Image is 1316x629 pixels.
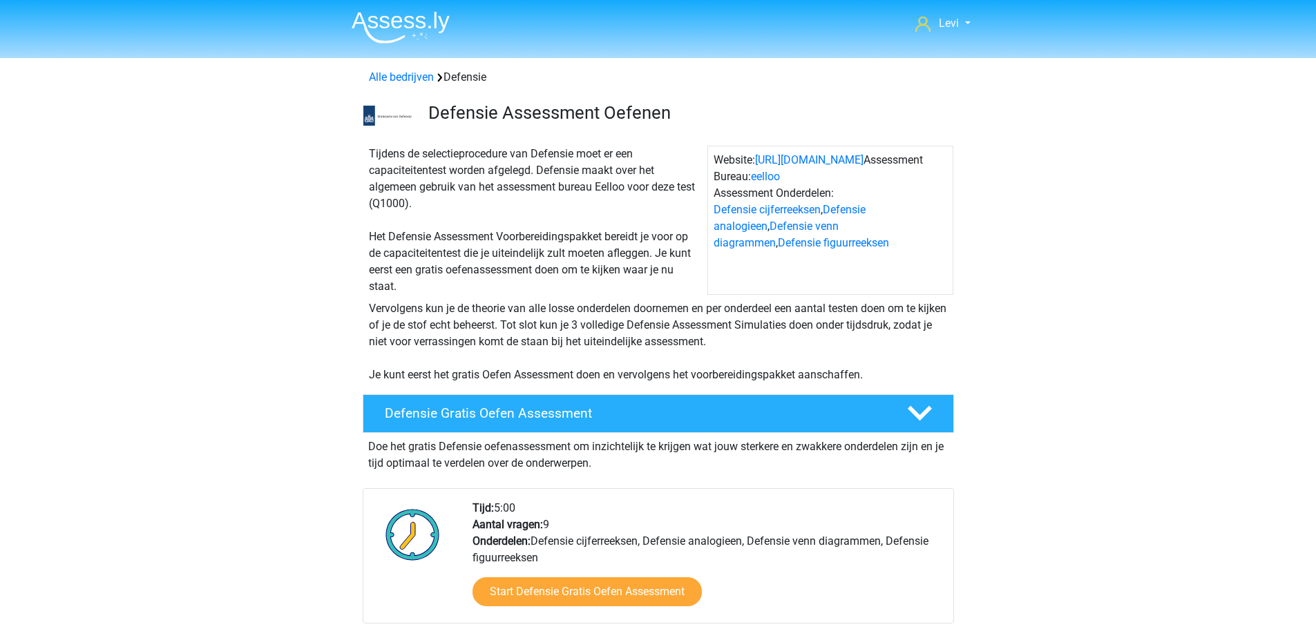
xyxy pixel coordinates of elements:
span: Levi [939,17,959,30]
div: 5:00 9 Defensie cijferreeksen, Defensie analogieen, Defensie venn diagrammen, Defensie figuurreeksen [462,500,953,623]
a: Defensie cijferreeksen [714,203,821,216]
img: Klok [378,500,448,569]
a: eelloo [751,170,780,183]
a: [URL][DOMAIN_NAME] [755,153,864,166]
img: Assessly [352,11,450,43]
div: Defensie [363,69,953,86]
h4: Defensie Gratis Oefen Assessment [385,405,885,421]
b: Aantal vragen: [473,518,543,531]
a: Defensie Gratis Oefen Assessment [357,394,960,433]
a: Levi [910,15,975,32]
h3: Defensie Assessment Oefenen [428,102,943,124]
a: Alle bedrijven [369,70,434,84]
a: Defensie venn diagrammen [714,220,839,249]
div: Doe het gratis Defensie oefenassessment om inzichtelijk te krijgen wat jouw sterkere en zwakkere ... [363,433,954,472]
a: Defensie analogieen [714,203,866,233]
a: Start Defensie Gratis Oefen Assessment [473,577,702,606]
b: Tijd: [473,501,494,514]
div: Tijdens de selectieprocedure van Defensie moet er een capaciteitentest worden afgelegd. Defensie ... [363,146,707,295]
div: Website: Assessment Bureau: Assessment Onderdelen: , , , [707,146,953,295]
div: Vervolgens kun je de theorie van alle losse onderdelen doornemen en per onderdeel een aantal test... [363,300,953,383]
b: Onderdelen: [473,534,531,548]
a: Defensie figuurreeksen [778,236,889,249]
